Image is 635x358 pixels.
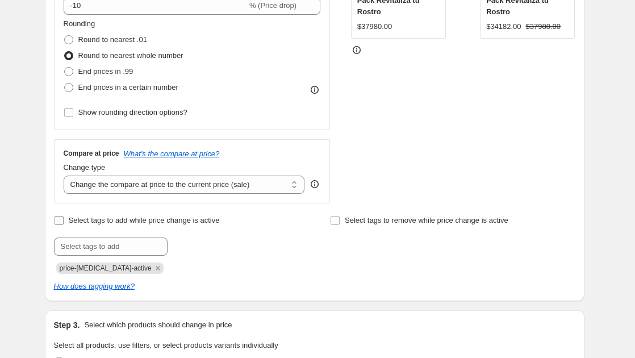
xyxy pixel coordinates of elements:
[64,19,95,28] span: Rounding
[357,21,392,32] div: $37980.00
[54,238,168,256] input: Select tags to add
[124,149,220,158] button: What's the compare at price?
[78,51,183,60] span: Round to nearest whole number
[54,341,278,349] span: Select all products, use filters, or select products variants individually
[345,216,508,224] span: Select tags to remove while price change is active
[78,108,187,116] span: Show rounding direction options?
[60,264,152,272] span: price-change-job-active
[64,163,106,172] span: Change type
[84,319,232,331] p: Select which products should change in price
[78,35,147,44] span: Round to nearest .01
[309,178,320,190] div: help
[69,216,220,224] span: Select tags to add while price change is active
[64,149,119,158] h3: Compare at price
[486,21,521,32] div: $34182.00
[54,282,135,290] a: How does tagging work?
[78,83,178,91] span: End prices in a certain number
[153,263,163,273] button: Remove price-change-job-active
[78,67,133,76] span: End prices in .99
[526,21,561,32] strike: $37980.00
[54,319,80,331] h2: Step 3.
[249,1,296,10] span: % (Price drop)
